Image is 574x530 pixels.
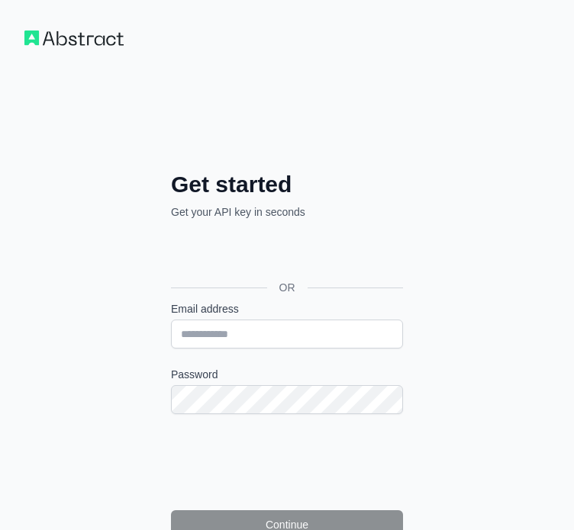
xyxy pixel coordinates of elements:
label: Password [171,367,403,382]
p: Get your API key in seconds [171,204,403,220]
h2: Get started [171,171,403,198]
iframe: reCAPTCHA [171,432,403,492]
span: OR [267,280,308,295]
iframe: Sign in with Google Button [163,236,408,270]
img: Workflow [24,31,124,46]
label: Email address [171,301,403,316]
